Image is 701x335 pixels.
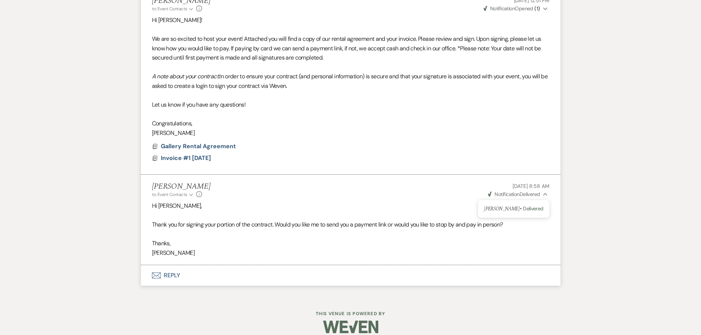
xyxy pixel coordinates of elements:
[487,190,549,198] button: NotificationDelivered
[484,5,540,12] span: Opened
[484,205,543,213] p: [PERSON_NAME] •
[152,72,548,90] span: In order to ensure your contract (and personal information) is secure and that your signature is ...
[152,191,194,198] button: to: Event Contacts
[152,72,220,80] em: A note about your contract:
[152,192,187,197] span: to: Event Contacts
[152,15,549,25] p: Hi [PERSON_NAME]!
[495,191,519,197] span: Notification
[161,154,213,163] button: Invoice #1 [DATE]
[152,220,549,229] p: Thank you for signing your portion of the contract. Would you like me to send you a payment link ...
[152,101,246,108] span: Let us know if you have any questions!
[523,205,543,212] span: Delivered
[534,5,540,12] strong: ( 1 )
[152,120,192,127] span: Congratulations,
[152,248,549,258] p: [PERSON_NAME]
[488,191,540,197] span: Delivered
[152,6,194,12] button: to: Event Contacts
[161,142,236,150] span: Gallery Rental Agreement
[152,182,210,191] h5: [PERSON_NAME]
[513,183,549,189] span: [DATE] 8:58 AM
[161,142,238,151] button: Gallery Rental Agreement
[490,5,515,12] span: Notification
[482,5,549,13] button: NotificationOpened (1)
[152,128,549,138] p: [PERSON_NAME]
[152,201,549,211] p: Hi [PERSON_NAME],
[152,6,187,12] span: to: Event Contacts
[141,265,560,286] button: Reply
[152,35,541,61] span: We are so excited to host your event! Attached you will find a copy of our rental agreement and y...
[152,239,549,248] p: Thanks,
[161,154,211,162] span: Invoice #1 [DATE]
